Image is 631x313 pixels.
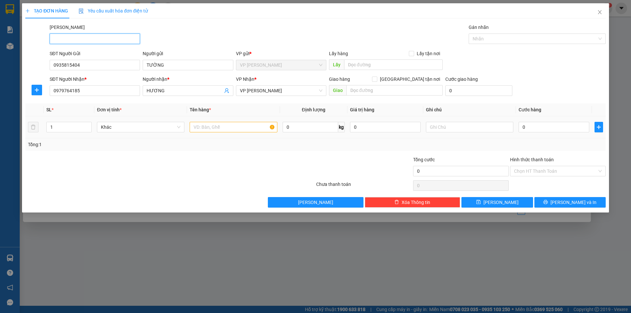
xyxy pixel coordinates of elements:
input: Cước giao hàng [445,85,512,96]
button: plus [595,122,603,132]
span: plus [25,9,30,13]
button: Close [591,3,609,22]
label: Mã ĐH [50,25,85,30]
button: deleteXóa Thông tin [365,197,460,208]
label: Hình thức thanh toán [510,157,554,162]
img: icon [79,9,84,14]
span: user-add [224,88,229,93]
span: Tổng cước [413,157,435,162]
span: Xóa Thông tin [402,199,430,206]
span: Định lượng [302,107,325,112]
div: SĐT Người Nhận [50,76,140,83]
span: Khác [101,122,180,132]
input: Mã ĐH [50,34,140,44]
span: Yêu cầu xuất hóa đơn điện tử [79,8,148,13]
input: Dọc đường [344,59,443,70]
button: delete [28,122,38,132]
span: [PERSON_NAME] [483,199,519,206]
span: Giao [329,85,346,96]
input: Dọc đường [346,85,443,96]
span: kg [338,122,345,132]
span: [PERSON_NAME] [298,199,333,206]
th: Ghi chú [423,103,516,116]
span: Tên hàng [190,107,211,112]
span: [GEOGRAPHIC_DATA] tận nơi [377,76,443,83]
span: Đơn vị tính [97,107,122,112]
span: delete [394,200,399,205]
div: Chưa thanh toán [315,181,412,192]
span: VP Nhận [236,77,254,82]
span: TẠO ĐƠN HÀNG [25,8,68,13]
span: Lấy hàng [329,51,348,56]
div: Người nhận [143,76,233,83]
span: VP Phan Thiết [240,60,322,70]
button: printer[PERSON_NAME] và In [534,197,606,208]
button: plus [32,85,42,95]
div: Tổng: 1 [28,141,244,148]
span: Giao hàng [329,77,350,82]
button: [PERSON_NAME] [268,197,363,208]
span: Lấy [329,59,344,70]
div: SĐT Người Gửi [50,50,140,57]
span: plus [32,87,42,93]
input: 0 [350,122,421,132]
span: plus [595,124,603,130]
input: VD: Bàn, Ghế [190,122,277,132]
button: save[PERSON_NAME] [461,197,533,208]
span: printer [543,200,548,205]
span: close [597,10,602,15]
label: Gán nhãn [469,25,489,30]
div: Người gửi [143,50,233,57]
span: [PERSON_NAME] và In [550,199,596,206]
label: Cước giao hàng [445,77,478,82]
span: save [476,200,481,205]
span: SL [46,107,52,112]
span: Lấy tận nơi [414,50,443,57]
span: VP Phạm Ngũ Lão [240,86,322,96]
div: VP gửi [236,50,326,57]
span: Giá trị hàng [350,107,374,112]
input: Ghi Chú [426,122,513,132]
span: Cước hàng [519,107,541,112]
